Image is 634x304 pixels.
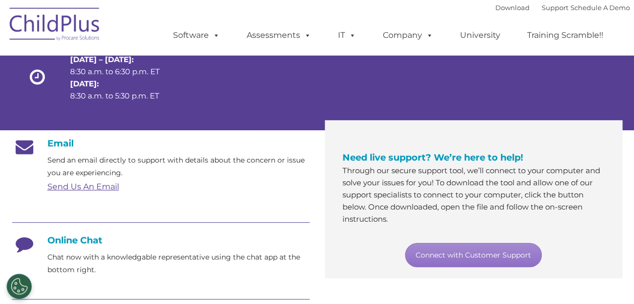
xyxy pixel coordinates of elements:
[7,274,32,299] button: Cookies Settings
[5,1,105,51] img: ChildPlus by Procare Solutions
[517,25,613,45] a: Training Scramble!!
[342,165,605,225] p: Through our secure support tool, we’ll connect to your computer and solve your issues for you! To...
[495,4,530,12] a: Download
[542,4,568,12] a: Support
[373,25,443,45] a: Company
[450,25,510,45] a: University
[12,235,310,246] h4: Online Chat
[70,54,177,102] p: 8:30 a.m. to 6:30 p.m. ET 8:30 a.m. to 5:30 p.m. ET
[328,25,366,45] a: IT
[70,79,99,88] strong: [DATE]:
[47,154,310,179] p: Send an email directly to support with details about the concern or issue you are experiencing.
[47,182,119,191] a: Send Us An Email
[405,243,542,267] a: Connect with Customer Support
[237,25,321,45] a: Assessments
[47,251,310,276] p: Chat now with a knowledgable representative using the chat app at the bottom right.
[342,152,523,163] span: Need live support? We’re here to help!
[570,4,630,12] a: Schedule A Demo
[495,4,630,12] font: |
[12,138,310,149] h4: Email
[70,55,134,64] strong: [DATE] – [DATE]:
[163,25,230,45] a: Software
